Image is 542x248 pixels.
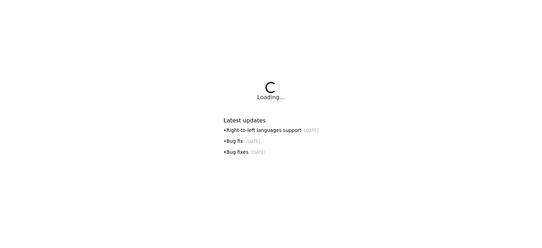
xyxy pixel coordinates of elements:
div: • Right-to-left languages support [224,127,319,134]
div: • Bug fixes [224,149,319,156]
small: [DATE] [251,150,265,155]
small: [DATE] [304,128,318,133]
h6: Latest updates [224,117,319,124]
div: • Bug fix [224,138,319,145]
small: [DATE] [246,139,260,144]
div: Loading... [257,93,285,102]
